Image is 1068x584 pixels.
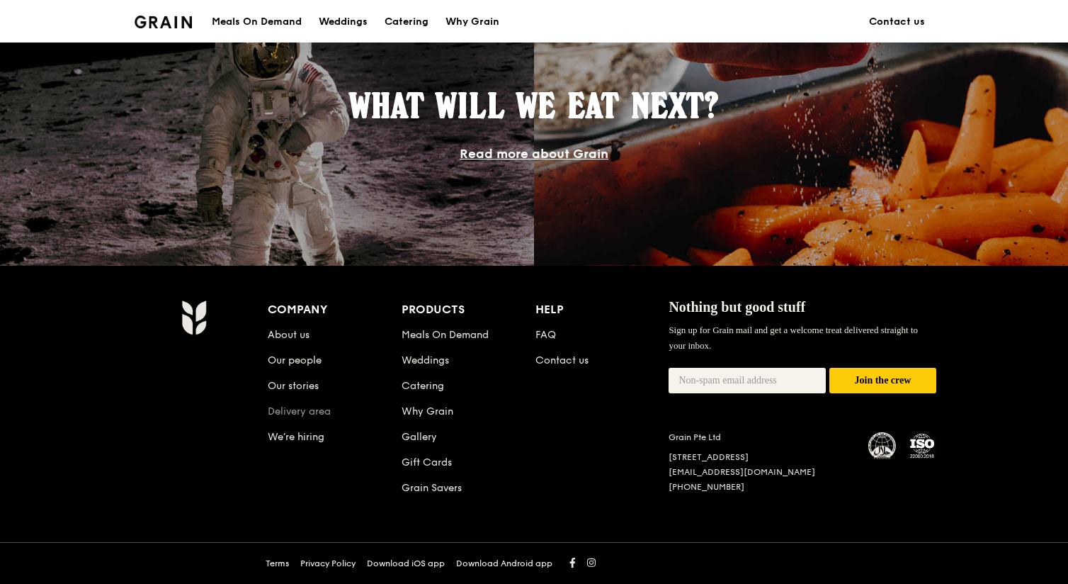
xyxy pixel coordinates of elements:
a: Gift Cards [402,456,452,468]
a: FAQ [535,329,556,341]
div: [STREET_ADDRESS] [669,451,851,463]
a: [PHONE_NUMBER] [669,482,744,492]
a: [EMAIL_ADDRESS][DOMAIN_NAME] [669,467,815,477]
span: Nothing but good stuff [669,299,805,315]
a: Why Grain [437,1,508,43]
a: Download Android app [456,558,552,569]
div: Weddings [319,1,368,43]
span: What will we eat next? [349,85,719,126]
a: Terms [266,558,289,569]
a: Weddings [310,1,376,43]
a: Meals On Demand [402,329,489,341]
img: Grain [135,16,192,28]
button: Join the crew [829,368,936,394]
div: Meals On Demand [212,1,302,43]
a: Contact us [535,354,589,366]
a: Our people [268,354,322,366]
span: Sign up for Grain mail and get a welcome treat delivered straight to your inbox. [669,325,918,351]
img: Grain [181,300,206,335]
a: Our stories [268,380,319,392]
a: Delivery area [268,405,331,417]
a: Privacy Policy [300,558,356,569]
a: Why Grain [402,405,453,417]
a: Weddings [402,354,449,366]
img: MUIS Halal Certified [868,432,897,461]
div: Products [402,300,535,320]
div: Catering [385,1,428,43]
a: Contact us [860,1,933,43]
a: Read more about Grain [460,146,608,162]
img: ISO Certified [908,432,936,460]
a: Gallery [402,431,437,443]
a: Grain Savers [402,482,462,494]
div: Company [268,300,402,320]
div: Help [535,300,669,320]
a: Catering [402,380,444,392]
input: Non-spam email address [669,368,826,393]
a: We’re hiring [268,431,324,443]
div: Why Grain [445,1,499,43]
a: About us [268,329,309,341]
a: Download iOS app [367,558,445,569]
a: Catering [376,1,437,43]
div: Grain Pte Ltd [669,432,851,443]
